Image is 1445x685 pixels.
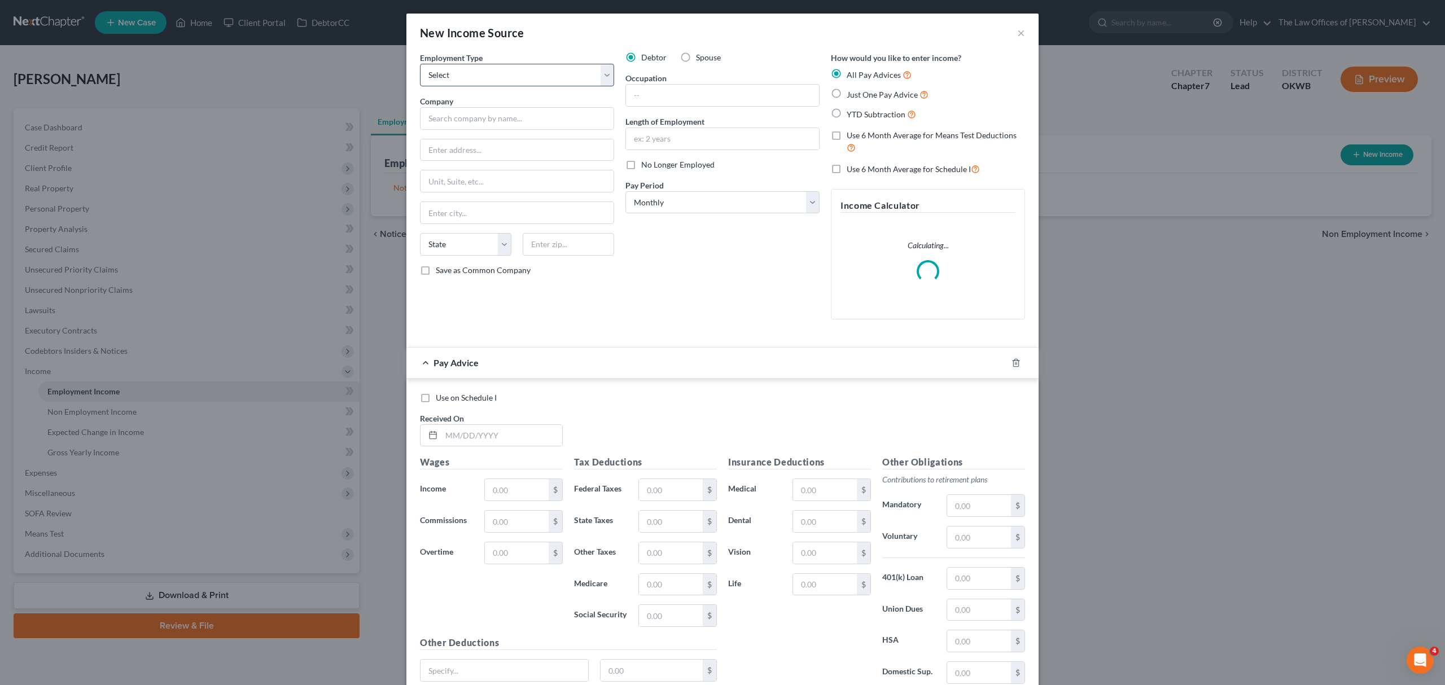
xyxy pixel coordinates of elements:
[549,479,562,500] div: $
[421,170,614,192] input: Unit, Suite, etc...
[857,574,870,595] div: $
[626,128,819,150] input: ex: 2 years
[703,542,716,564] div: $
[549,542,562,564] div: $
[1011,599,1024,621] div: $
[857,479,870,500] div: $
[436,265,531,275] span: Save as Common Company
[877,661,941,684] label: Domestic Sup.
[639,605,703,626] input: 0.00
[1011,662,1024,683] div: $
[420,455,563,469] h5: Wages
[847,130,1017,140] span: Use 6 Month Average for Means Test Deductions
[641,52,667,62] span: Debtor
[433,357,479,368] span: Pay Advice
[1011,630,1024,652] div: $
[882,474,1025,485] p: Contributions to retirement plans
[420,25,524,41] div: New Income Source
[1017,26,1025,39] button: ×
[840,240,1015,251] p: Calculating...
[414,510,479,533] label: Commissions
[436,393,497,402] span: Use on Schedule I
[1407,647,1434,674] iframe: Intercom live chat
[793,479,857,500] input: 0.00
[840,199,1015,213] h5: Income Calculator
[831,52,961,64] label: How would you like to enter income?
[485,511,549,532] input: 0.00
[857,511,870,532] div: $
[793,511,857,532] input: 0.00
[703,605,716,626] div: $
[568,478,633,501] label: Federal Taxes
[568,542,633,564] label: Other Taxes
[722,573,787,596] label: Life
[847,164,971,174] span: Use 6 Month Average for Schedule I
[947,568,1011,589] input: 0.00
[947,599,1011,621] input: 0.00
[793,542,857,564] input: 0.00
[703,660,716,681] div: $
[947,526,1011,548] input: 0.00
[882,455,1025,469] h5: Other Obligations
[421,139,614,161] input: Enter address...
[847,90,918,99] span: Just One Pay Advice
[639,542,703,564] input: 0.00
[877,599,941,621] label: Union Dues
[485,479,549,500] input: 0.00
[625,116,704,128] label: Length of Employment
[549,511,562,532] div: $
[568,604,633,627] label: Social Security
[722,510,787,533] label: Dental
[793,574,857,595] input: 0.00
[574,455,717,469] h5: Tax Deductions
[947,495,1011,516] input: 0.00
[1011,526,1024,548] div: $
[441,425,562,446] input: MM/DD/YYYY
[421,202,614,223] input: Enter city...
[420,636,717,650] h5: Other Deductions
[420,96,453,106] span: Company
[947,662,1011,683] input: 0.00
[877,567,941,590] label: 401(k) Loan
[1011,495,1024,516] div: $
[877,630,941,652] label: HSA
[420,107,614,130] input: Search company by name...
[625,181,664,190] span: Pay Period
[420,53,483,63] span: Employment Type
[728,455,871,469] h5: Insurance Deductions
[722,478,787,501] label: Medical
[703,574,716,595] div: $
[626,85,819,106] input: --
[947,630,1011,652] input: 0.00
[847,109,905,119] span: YTD Subtraction
[639,511,703,532] input: 0.00
[485,542,549,564] input: 0.00
[703,511,716,532] div: $
[420,484,446,493] span: Income
[847,70,901,80] span: All Pay Advices
[703,479,716,500] div: $
[857,542,870,564] div: $
[639,479,703,500] input: 0.00
[722,542,787,564] label: Vision
[877,494,941,517] label: Mandatory
[601,660,703,681] input: 0.00
[414,542,479,564] label: Overtime
[1430,647,1439,656] span: 4
[696,52,721,62] span: Spouse
[568,573,633,596] label: Medicare
[877,526,941,548] label: Voluntary
[568,510,633,533] label: State Taxes
[639,574,703,595] input: 0.00
[641,160,715,169] span: No Longer Employed
[421,660,588,681] input: Specify...
[523,233,614,256] input: Enter zip...
[625,72,667,84] label: Occupation
[420,414,464,423] span: Received On
[1011,568,1024,589] div: $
